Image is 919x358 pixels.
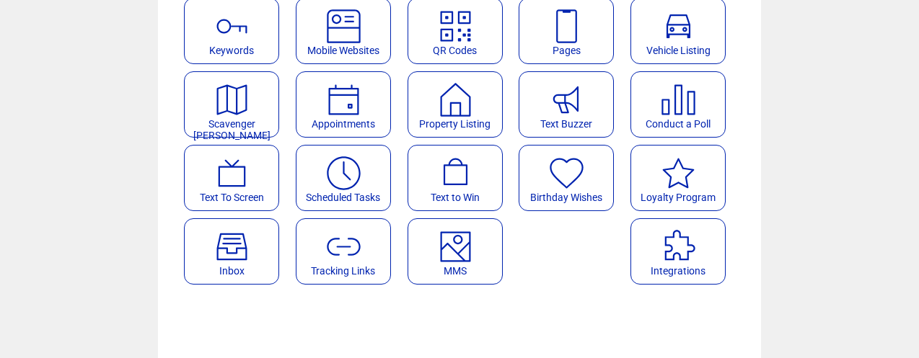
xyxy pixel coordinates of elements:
[436,154,475,192] img: text-to-win.svg
[184,218,289,285] a: Inbox
[213,81,251,119] img: scavenger.svg
[408,145,512,211] a: Text to Win
[431,192,480,203] span: Text to Win
[519,145,623,211] a: Birthday Wishes
[296,145,400,211] a: Scheduled Tasks
[311,265,375,277] span: Tracking Links
[209,45,254,56] span: Keywords
[213,154,251,192] img: text-to-screen.svg
[548,81,586,119] img: text-buzzer.svg
[659,154,698,192] img: loyalty-program.svg
[540,118,592,130] span: Text Buzzer
[444,265,467,277] span: MMS
[630,71,735,138] a: Conduct a Poll
[213,7,251,45] img: keywords.svg
[184,145,289,211] a: Text To Screen
[436,7,475,45] img: qr.svg
[630,218,735,285] a: Integrations
[436,228,475,266] img: mms.svg
[659,81,698,119] img: poll.svg
[419,118,491,130] span: Property Listing
[519,71,623,138] a: Text Buzzer
[325,81,363,119] img: appointments.svg
[630,145,735,211] a: Loyalty Program
[641,192,716,203] span: Loyalty Program
[219,265,245,277] span: Inbox
[553,45,581,56] span: Pages
[646,45,711,56] span: Vehicle Listing
[433,45,477,56] span: QR Codes
[307,45,379,56] span: Mobile Websites
[408,218,512,285] a: MMS
[296,218,400,285] a: Tracking Links
[213,228,251,266] img: Inbox.svg
[408,71,512,138] a: Property Listing
[325,154,363,192] img: scheduled-tasks.svg
[659,228,698,266] img: integrations.svg
[193,118,271,141] span: Scavenger [PERSON_NAME]
[200,192,264,203] span: Text To Screen
[296,71,400,138] a: Appointments
[646,118,711,130] span: Conduct a Poll
[325,228,363,266] img: links.svg
[436,81,475,119] img: property-listing.svg
[548,154,586,192] img: birthday-wishes.svg
[312,118,375,130] span: Appointments
[306,192,380,203] span: Scheduled Tasks
[659,7,698,45] img: vehicle-listing.svg
[325,7,363,45] img: mobile-websites.svg
[651,265,705,277] span: Integrations
[548,7,586,45] img: landing-pages.svg
[184,71,289,138] a: Scavenger [PERSON_NAME]
[530,192,602,203] span: Birthday Wishes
